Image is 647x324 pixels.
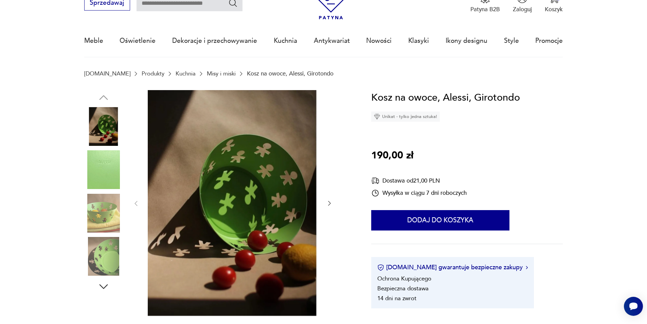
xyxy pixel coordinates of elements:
p: Patyna B2B [470,5,500,13]
img: Ikona dostawy [371,176,379,185]
img: Zdjęcie produktu Kosz na owoce, Alessi, Girotondo [84,237,123,276]
img: Ikona certyfikatu [377,264,384,271]
a: Misy i miski [207,70,236,77]
li: Ochrona Kupującego [377,275,431,283]
p: Koszyk [545,5,563,13]
button: Dodaj do koszyka [371,210,509,231]
img: Ikona strzałki w prawo [526,266,528,269]
a: Oświetlenie [120,25,156,56]
li: Bezpieczna dostawa [377,285,429,292]
a: [DOMAIN_NAME] [84,70,130,77]
div: Wysyłka w ciągu 7 dni roboczych [371,189,467,197]
p: Zaloguj [513,5,532,13]
div: Dostawa od 21,00 PLN [371,176,467,185]
li: 14 dni na zwrot [377,294,416,302]
div: Unikat - tylko jedna sztuka! [371,112,440,122]
img: Zdjęcie produktu Kosz na owoce, Alessi, Girotondo [84,150,123,189]
a: Kuchnia [274,25,297,56]
iframe: Smartsupp widget button [624,297,643,316]
button: [DOMAIN_NAME] gwarantuje bezpieczne zakupy [377,263,528,272]
img: Zdjęcie produktu Kosz na owoce, Alessi, Girotondo [148,90,318,316]
img: Zdjęcie produktu Kosz na owoce, Alessi, Girotondo [84,107,123,146]
p: 190,00 zł [371,148,413,164]
a: Meble [84,25,103,56]
a: Produkty [142,70,164,77]
img: Zdjęcie produktu Kosz na owoce, Alessi, Girotondo [84,194,123,233]
h1: Kosz na owoce, Alessi, Girotondo [371,90,520,106]
a: Klasyki [408,25,429,56]
a: Ikony designu [446,25,487,56]
img: Ikona diamentu [374,114,380,120]
a: Dekoracje i przechowywanie [172,25,257,56]
a: Promocje [535,25,563,56]
a: Antykwariat [314,25,350,56]
a: Style [504,25,519,56]
p: Kosz na owoce, Alessi, Girotondo [247,70,334,77]
a: Sprzedawaj [84,1,130,6]
a: Nowości [366,25,392,56]
a: Kuchnia [176,70,196,77]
